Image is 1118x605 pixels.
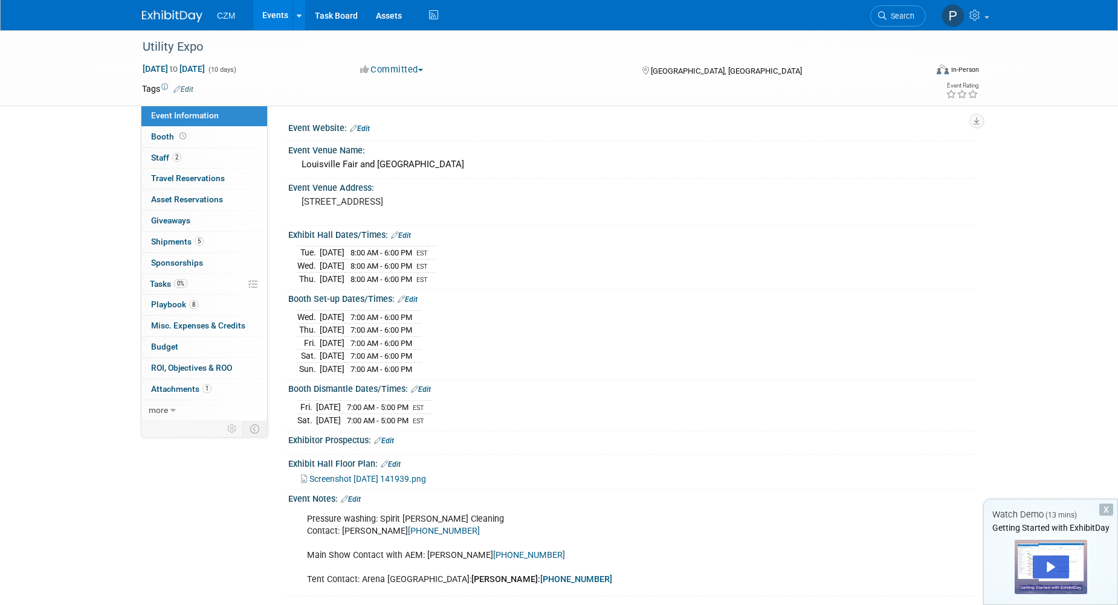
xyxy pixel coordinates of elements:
div: Louisville Fair and [GEOGRAPHIC_DATA] [297,155,967,174]
span: Event Information [151,110,219,120]
div: Exhibit Hall Dates/Times: [288,226,976,242]
span: Screenshot [DATE] 141939.png [309,474,426,484]
td: [DATE] [316,414,341,426]
td: Toggle Event Tabs [243,421,268,437]
a: Giveaways [141,211,267,231]
div: Dismiss [1099,504,1113,516]
a: Travel Reservations [141,168,267,189]
a: Asset Reservations [141,190,267,210]
a: Booth [141,127,267,147]
a: ROI, Objectives & ROO [141,358,267,379]
span: [GEOGRAPHIC_DATA], [GEOGRAPHIC_DATA] [651,66,802,75]
td: [DATE] [320,336,344,350]
div: Booth Dismantle Dates/Times: [288,380,976,395]
img: ExhibitDay [142,10,202,22]
td: Personalize Event Tab Strip [222,421,243,437]
div: Exhibit Hall Floor Plan: [288,455,976,470]
a: Edit [341,495,361,504]
span: 1 [202,384,212,393]
td: [DATE] [316,401,341,414]
td: Thu. [297,272,320,285]
div: Event Venue Name: [288,141,976,156]
span: Booth not reserved yet [177,132,189,141]
td: Wed. [297,260,320,273]
td: Thu. [297,324,320,337]
div: Booth Set-up Dates/Times: [288,290,976,306]
td: [DATE] [320,362,344,375]
a: Misc. Expenses & Credits [141,316,267,336]
div: Watch Demo [984,508,1117,521]
a: Edit [411,385,431,394]
td: Sat. [297,414,316,426]
td: Tue. [297,246,320,260]
div: Getting Started with ExhibitDay [984,522,1117,534]
a: Edit [350,124,370,133]
a: Budget [141,337,267,357]
div: In-Person [951,65,979,74]
span: EST [416,263,428,270]
span: (10 days) [207,66,236,74]
span: Playbook [151,299,198,309]
span: Search [887,11,914,21]
a: Playbook8 [141,295,267,315]
div: Event Notes: [288,490,976,505]
td: Tags [142,83,193,95]
a: Shipments5 [141,232,267,252]
td: [DATE] [320,246,344,260]
span: 7:00 AM - 6:00 PM [351,313,412,322]
span: ROI, Objectives & ROO [151,363,232,373]
span: more [149,405,168,415]
a: Edit [391,231,411,240]
span: 7:00 AM - 5:00 PM [347,416,409,425]
button: Committed [356,63,428,76]
span: 2 [172,153,181,162]
td: Fri. [297,401,316,414]
span: EST [413,404,424,412]
img: Format-Inperson.png [937,65,949,74]
span: Asset Reservations [151,194,223,204]
a: [PHONE_NUMBER] [493,550,565,560]
span: Staff [151,153,181,162]
a: Edit [374,437,394,445]
span: Travel Reservations [151,173,225,183]
span: to [168,64,179,74]
span: Booth [151,132,189,141]
span: 7:00 AM - 6:00 PM [351,365,412,374]
span: [DATE] [DATE] [142,63,205,74]
span: (13 mins) [1045,511,1077,519]
span: EST [416,276,428,284]
a: Staff2 [141,148,267,168]
a: Edit [398,295,418,304]
div: Event Format [855,63,979,81]
a: Attachments1 [141,379,267,400]
a: [PHONE_NUMBER] [540,574,612,584]
a: Screenshot [DATE] 141939.png [301,474,426,484]
span: 8:00 AM - 6:00 PM [351,261,412,270]
span: 8:00 AM - 6:00 PM [351,248,412,257]
td: [DATE] [320,260,344,273]
a: [PHONE_NUMBER] [408,526,480,536]
td: Wed. [297,310,320,324]
span: CZM [217,11,235,21]
span: EST [413,417,424,425]
span: EST [416,249,428,257]
a: Event Information [141,106,267,126]
span: 5 [195,237,204,246]
div: Play [1033,555,1069,578]
div: Event Venue Address: [288,179,976,194]
td: [DATE] [320,324,344,337]
td: [DATE] [320,350,344,363]
div: Pressure washing: Spirit [PERSON_NAME] Cleaning Contact: [PERSON_NAME] Main Show Contact with AEM... [299,507,843,592]
div: Event Rating [946,83,978,89]
span: 7:00 AM - 6:00 PM [351,339,412,348]
span: Sponsorships [151,258,203,267]
td: Sat. [297,350,320,363]
span: Attachments [151,384,212,394]
img: Patrick Watson [942,4,965,27]
span: Shipments [151,237,204,246]
a: Sponsorships [141,253,267,274]
span: Giveaways [151,216,190,225]
span: 7:00 AM - 6:00 PM [351,325,412,335]
div: Utility Expo [138,36,908,58]
span: 8 [189,300,198,309]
